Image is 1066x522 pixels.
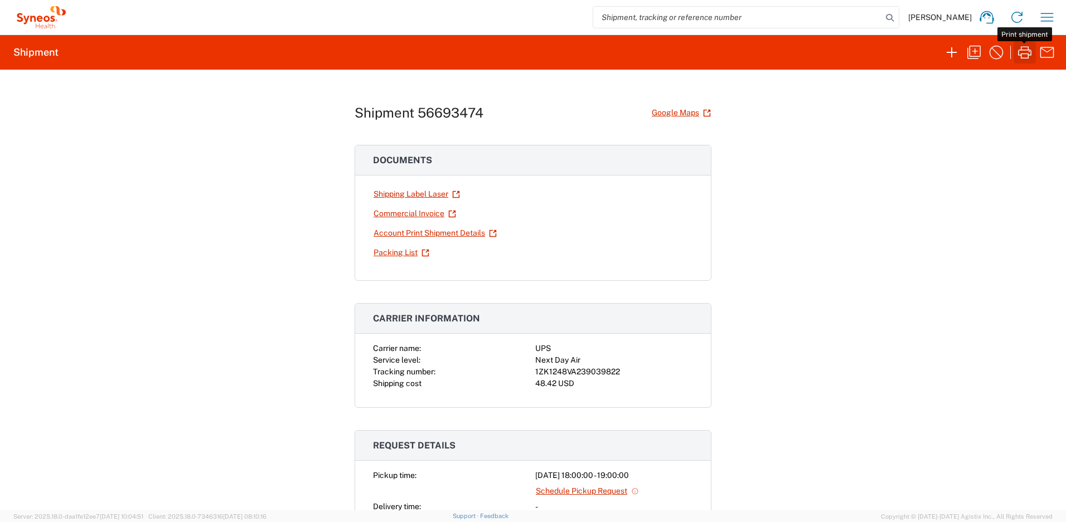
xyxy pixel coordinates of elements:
[535,366,693,378] div: 1ZK1248VA239039822
[373,471,416,480] span: Pickup time:
[373,313,480,324] span: Carrier information
[453,513,481,519] a: Support
[148,513,266,520] span: Client: 2025.18.0-7346316
[373,184,461,204] a: Shipping Label Laser
[373,440,456,451] span: Request details
[651,103,711,123] a: Google Maps
[373,367,435,376] span: Tracking number:
[535,481,639,501] a: Schedule Pickup Request
[593,7,882,28] input: Shipment, tracking or reference number
[480,513,508,519] a: Feedback
[373,502,421,511] span: Delivery time:
[535,354,693,366] div: Next Day Air
[373,204,457,223] a: Commercial Invoice
[223,513,266,520] span: [DATE] 08:10:16
[881,511,1053,521] span: Copyright © [DATE]-[DATE] Agistix Inc., All Rights Reserved
[535,343,693,354] div: UPS
[355,105,483,121] h1: Shipment 56693474
[373,379,421,388] span: Shipping cost
[535,501,693,513] div: -
[535,470,693,481] div: [DATE] 18:00:00 - 19:00:00
[535,378,693,389] div: 48.42 USD
[373,344,421,353] span: Carrier name:
[373,223,497,243] a: Account Print Shipment Details
[373,155,432,165] span: Documents
[13,513,143,520] span: Server: 2025.18.0-daa1fe12ee7
[13,46,59,59] h2: Shipment
[373,243,430,262] a: Packing List
[373,355,420,364] span: Service level:
[100,513,143,520] span: [DATE] 10:04:51
[908,12,972,22] span: [PERSON_NAME]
